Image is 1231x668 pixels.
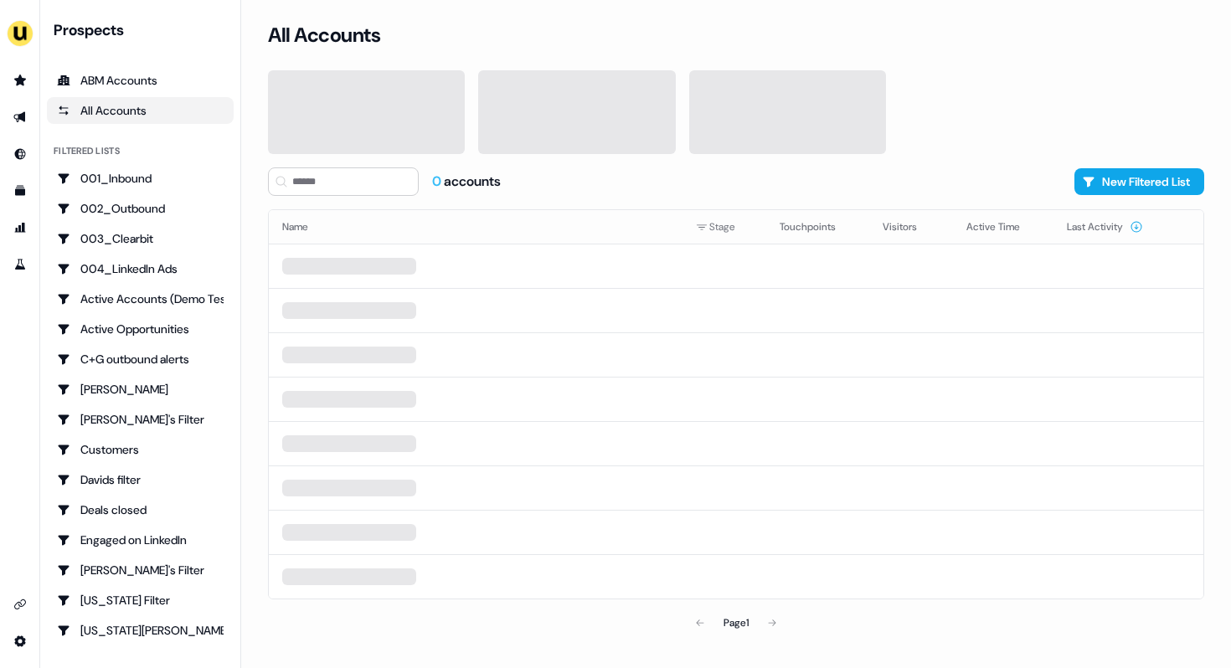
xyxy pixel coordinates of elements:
button: Visitors [883,212,937,242]
button: Last Activity [1067,212,1143,242]
div: accounts [432,172,501,191]
a: Go to Active Accounts (Demo Test) [47,285,234,312]
div: Page 1 [724,614,749,631]
button: Touchpoints [780,212,856,242]
button: New Filtered List [1074,168,1204,195]
div: 001_Inbound [57,170,224,187]
a: Go to Customers [47,436,234,463]
div: [US_STATE][PERSON_NAME] [57,622,224,639]
a: Go to Engaged on LinkedIn [47,527,234,553]
a: Go to integrations [7,628,33,655]
a: Go to experiments [7,251,33,278]
div: Engaged on LinkedIn [57,532,224,548]
a: All accounts [47,97,234,124]
a: Go to 004_LinkedIn Ads [47,255,234,282]
div: All Accounts [57,102,224,119]
a: Go to C+G outbound alerts [47,346,234,373]
a: Go to attribution [7,214,33,241]
div: [PERSON_NAME] [57,381,224,398]
a: Go to Georgia Slack [47,617,234,644]
div: ABM Accounts [57,72,224,89]
a: Go to 003_Clearbit [47,225,234,252]
div: C+G outbound alerts [57,351,224,367]
a: Go to 002_Outbound [47,195,234,222]
a: Go to Active Opportunities [47,316,234,342]
a: Go to Davids filter [47,466,234,493]
a: Go to Inbound [7,141,33,167]
a: Go to outbound experience [7,104,33,131]
a: ABM Accounts [47,67,234,94]
div: Active Accounts (Demo Test) [57,290,224,307]
a: Go to Georgia Filter [47,587,234,614]
a: Go to Deals closed [47,496,234,523]
a: Go to templates [7,177,33,204]
span: 0 [432,172,444,190]
div: Filtered lists [54,144,120,158]
div: 003_Clearbit [57,230,224,247]
div: Davids filter [57,471,224,488]
h3: All Accounts [268,23,380,48]
div: 002_Outbound [57,200,224,217]
button: Active Time [966,212,1040,242]
div: Customers [57,441,224,458]
th: Name [269,210,682,244]
a: Go to prospects [7,67,33,94]
div: Stage [696,218,753,235]
div: [PERSON_NAME]'s Filter [57,411,224,428]
div: Deals closed [57,501,224,518]
div: 004_LinkedIn Ads [57,260,224,277]
a: Go to 001_Inbound [47,165,234,192]
div: [PERSON_NAME]'s Filter [57,562,224,578]
a: Go to integrations [7,591,33,618]
a: Go to Charlotte's Filter [47,406,234,433]
div: Active Opportunities [57,321,224,337]
a: Go to Geneviève's Filter [47,557,234,583]
div: Prospects [54,20,234,40]
div: [US_STATE] Filter [57,592,224,609]
a: Go to Charlotte Stone [47,376,234,403]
